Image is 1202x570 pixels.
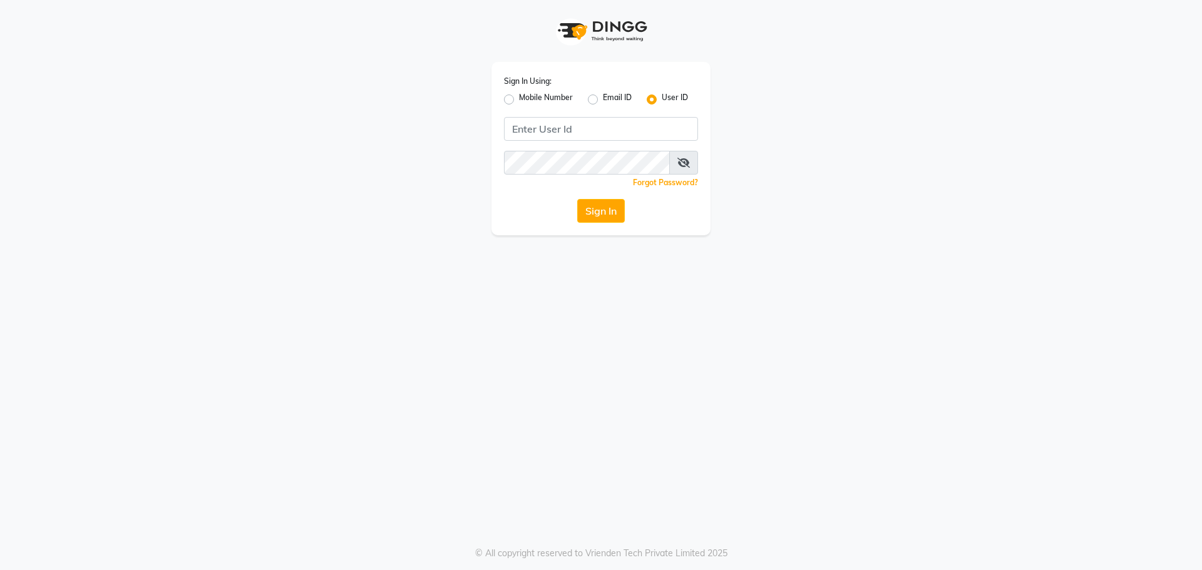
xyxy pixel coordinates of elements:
button: Sign In [577,199,625,223]
input: Username [504,117,698,141]
label: Mobile Number [519,92,573,107]
input: Username [504,151,670,175]
label: Sign In Using: [504,76,552,87]
label: Email ID [603,92,632,107]
label: User ID [662,92,688,107]
a: Forgot Password? [633,178,698,187]
img: logo1.svg [551,13,651,49]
